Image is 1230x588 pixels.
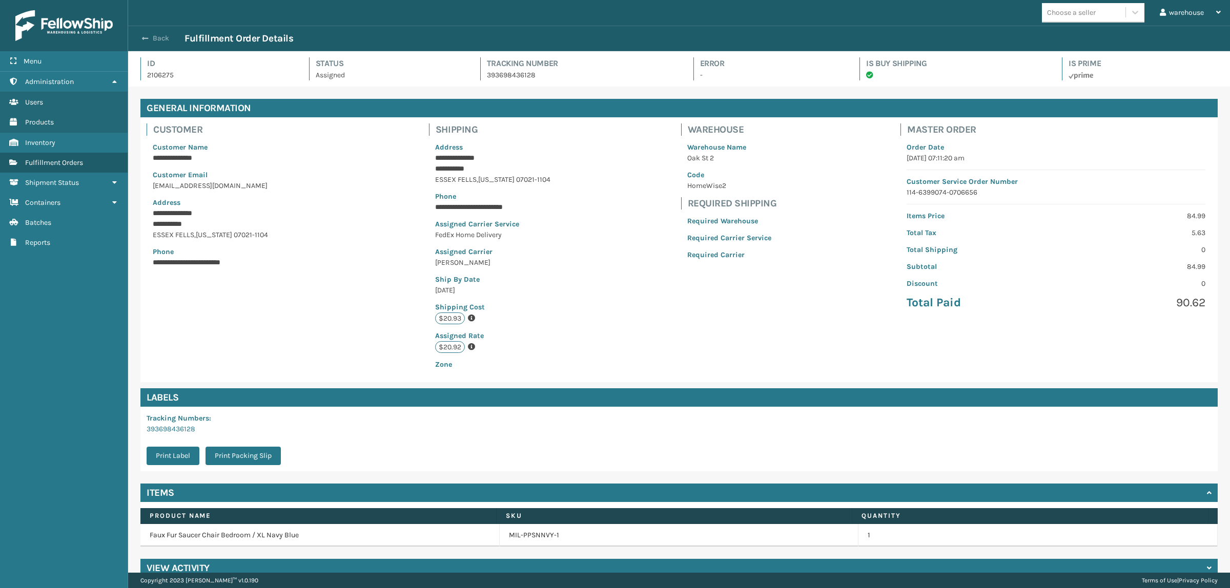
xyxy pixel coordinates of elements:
h4: View Activity [147,562,210,574]
span: Containers [25,198,60,207]
span: Address [153,198,180,207]
td: Faux Fur Saucer Chair Bedroom / XL Navy Blue [140,524,500,547]
span: Batches [25,218,51,227]
p: Warehouse Name [687,142,771,153]
p: FedEx Home Delivery [435,229,551,240]
button: Back [137,34,184,43]
p: 114-6399074-0706656 [907,187,1205,198]
span: 07021-1104 [516,175,550,184]
span: Shipment Status [25,178,79,187]
p: $20.92 [435,341,465,353]
p: 84.99 [1062,261,1205,272]
a: MIL-PPSNNVY-1 [509,530,559,540]
span: , [477,175,478,184]
p: Total Shipping [907,244,1050,255]
button: Print Label [147,447,199,465]
h4: General Information [140,99,1218,117]
span: Users [25,98,43,107]
p: - [700,70,842,80]
h4: Required Shipping [688,197,777,209]
span: Reports [25,238,50,247]
p: [PERSON_NAME] [435,257,551,268]
label: SKU [506,511,843,520]
p: [DATE] [435,285,551,296]
p: Copyright 2023 [PERSON_NAME]™ v 1.0.190 [140,573,258,588]
p: Total Tax [907,227,1050,238]
h4: Is Buy Shipping [866,57,1043,70]
p: Customer Service Order Number [907,176,1205,187]
p: $20.93 [435,312,465,324]
p: Items Price [907,211,1050,221]
h4: Labels [140,388,1218,407]
p: Required Carrier [687,249,771,260]
p: 2106275 [147,70,291,80]
label: Quantity [862,511,1199,520]
p: Customer Email [153,170,299,180]
span: 07021-1104 [234,230,268,239]
h4: Is Prime [1069,57,1218,70]
p: 5.63 [1062,227,1205,238]
span: Administration [25,77,74,86]
p: Assigned Carrier [435,246,551,257]
h4: Shipping [436,123,558,136]
p: 84.99 [1062,211,1205,221]
p: Total Paid [907,295,1050,310]
p: Zone [435,359,551,370]
p: Required Warehouse [687,216,771,226]
h4: Id [147,57,291,70]
h4: Customer [153,123,305,136]
img: logo [15,10,113,41]
span: [US_STATE] [196,230,232,239]
p: [EMAIL_ADDRESS][DOMAIN_NAME] [153,180,299,191]
p: Customer Name [153,142,299,153]
h4: Items [147,487,174,499]
span: Address [435,143,463,152]
p: Ship By Date [435,274,551,285]
span: , [194,230,196,239]
h4: Master Order [907,123,1212,136]
span: Fulfillment Orders [25,158,83,167]
p: 90.62 [1062,295,1205,310]
span: ESSEX FELLS [153,230,194,239]
h4: Tracking Number [487,57,675,70]
p: Phone [435,191,551,202]
h4: Status [316,57,462,70]
label: Product Name [150,511,487,520]
a: 393698436128 [147,425,195,433]
p: 393698436128 [487,70,675,80]
span: Inventory [25,138,55,147]
h3: Fulfillment Order Details [184,32,293,45]
span: [US_STATE] [478,175,515,184]
p: Subtotal [907,261,1050,272]
p: Phone [153,246,299,257]
a: Privacy Policy [1179,577,1218,584]
span: Tracking Numbers : [147,414,211,423]
h4: Warehouse [688,123,777,136]
div: Choose a seller [1047,7,1096,18]
p: Assigned Rate [435,330,551,341]
p: Assigned Carrier Service [435,219,551,229]
p: 0 [1062,278,1205,289]
p: Discount [907,278,1050,289]
p: Assigned [316,70,462,80]
span: Products [25,118,54,127]
p: 0 [1062,244,1205,255]
p: Order Date [907,142,1205,153]
button: Print Packing Slip [206,447,281,465]
span: ESSEX FELLS [435,175,477,184]
p: Code [687,170,771,180]
h4: Error [700,57,842,70]
div: | [1142,573,1218,588]
p: [DATE] 07:11:20 am [907,153,1205,163]
td: 1 [858,524,1218,547]
p: HomeWise2 [687,180,771,191]
p: Shipping Cost [435,302,551,312]
span: Menu [24,57,42,66]
p: Oak St 2 [687,153,771,163]
a: Terms of Use [1142,577,1177,584]
p: Required Carrier Service [687,233,771,243]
